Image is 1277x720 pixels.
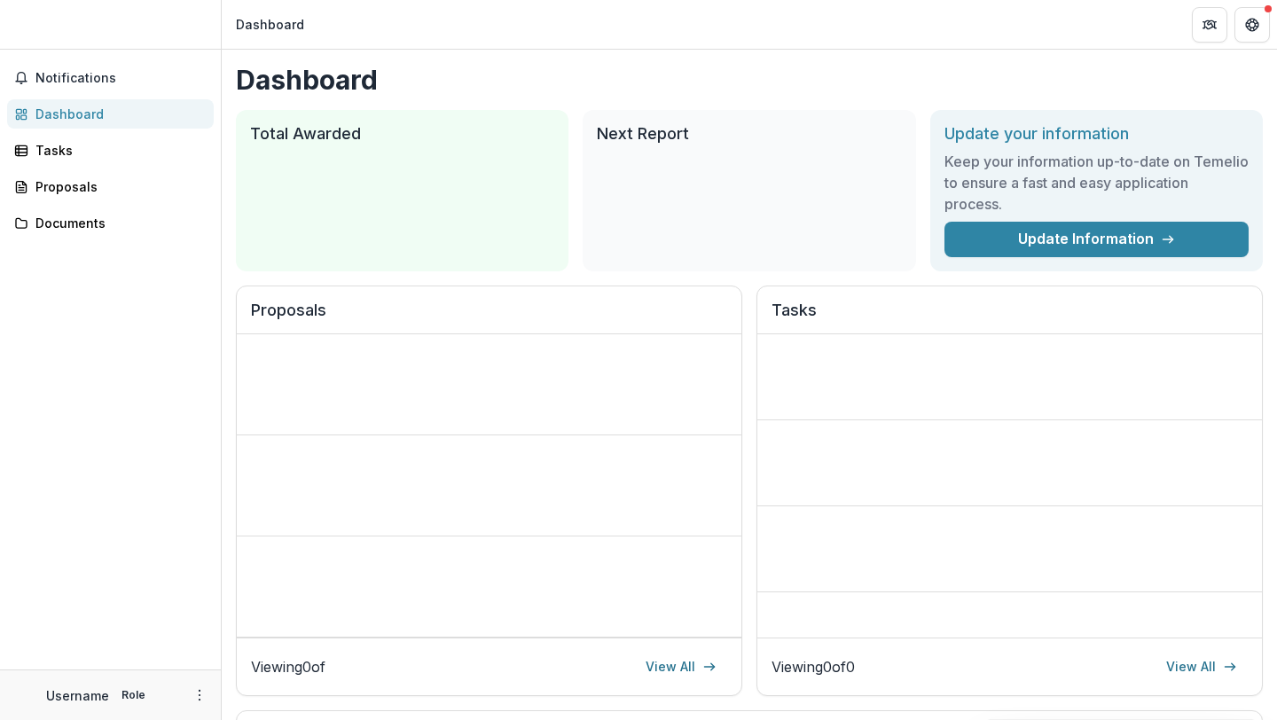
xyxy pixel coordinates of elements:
[35,105,200,123] div: Dashboard
[35,177,200,196] div: Proposals
[1156,653,1248,681] a: View All
[7,64,214,92] button: Notifications
[189,685,210,706] button: More
[944,151,1249,215] h3: Keep your information up-to-date on Temelio to ensure a fast and easy application process.
[229,12,311,37] nav: breadcrumb
[35,141,200,160] div: Tasks
[35,214,200,232] div: Documents
[944,222,1249,257] a: Update Information
[251,656,325,677] p: Viewing 0 of
[7,208,214,238] a: Documents
[635,653,727,681] a: View All
[35,71,207,86] span: Notifications
[250,124,554,144] h2: Total Awarded
[7,172,214,201] a: Proposals
[772,656,855,677] p: Viewing 0 of 0
[597,124,901,144] h2: Next Report
[7,99,214,129] a: Dashboard
[944,124,1249,144] h2: Update your information
[772,301,1248,334] h2: Tasks
[251,301,727,334] h2: Proposals
[116,687,151,703] p: Role
[7,136,214,165] a: Tasks
[1234,7,1270,43] button: Get Help
[46,686,109,705] p: Username
[236,64,1263,96] h1: Dashboard
[1192,7,1227,43] button: Partners
[236,15,304,34] div: Dashboard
